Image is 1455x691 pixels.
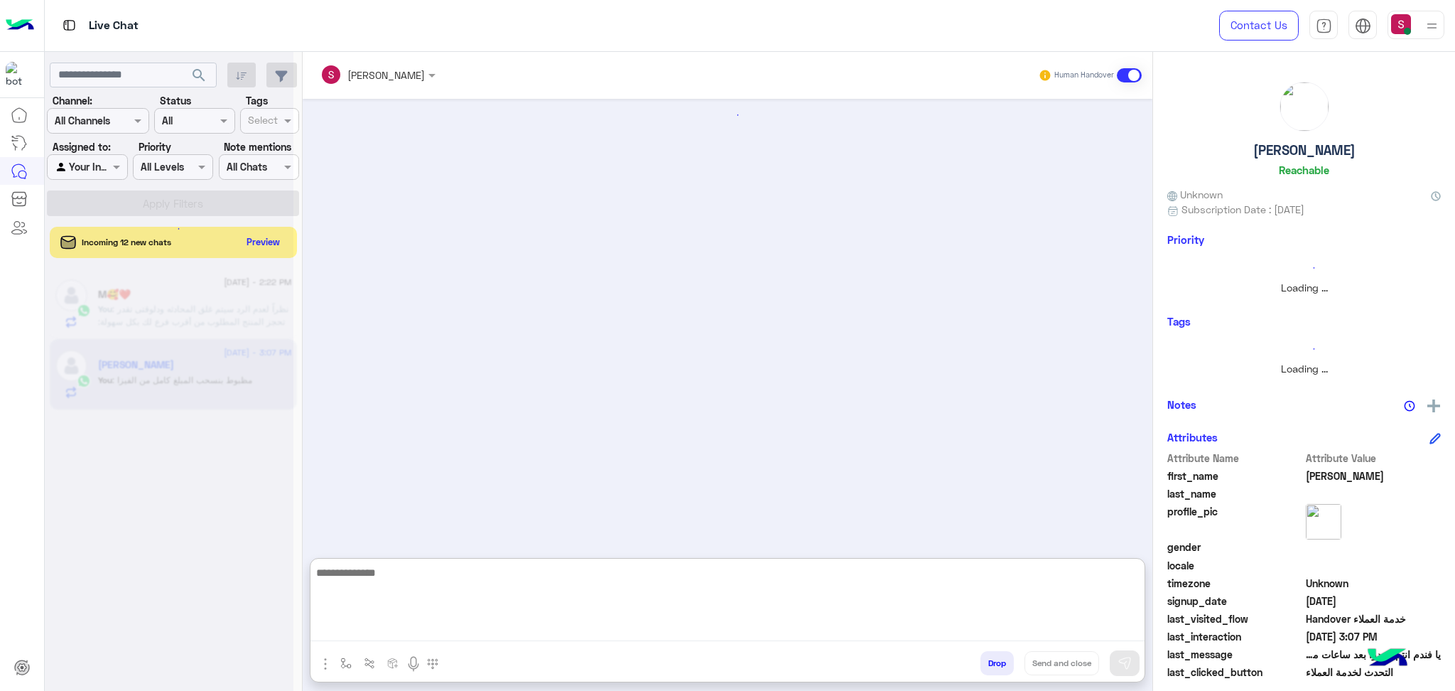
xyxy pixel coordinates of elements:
img: send voice note [405,655,422,673]
button: select flow [335,651,358,675]
span: timezone [1167,576,1303,591]
img: Trigger scenario [364,658,375,669]
img: send attachment [317,655,334,673]
button: Trigger scenario [358,651,382,675]
span: last_visited_flow [1167,611,1303,626]
button: Drop [980,651,1014,675]
h6: Tags [1167,315,1441,328]
span: Unknown [1167,187,1223,202]
p: Live Chat [89,16,139,36]
h6: Reachable [1279,164,1329,176]
span: Attribute Value [1306,451,1442,466]
img: hulul-logo.png [1363,634,1412,684]
img: send message [1118,656,1132,670]
span: يا فندم انتم بتردوا بعد ساعات ما بكونش ماسك التليفون [1306,647,1442,662]
span: Unknown [1306,576,1442,591]
span: التحدث لخدمة العملاء [1306,665,1442,680]
img: create order [387,658,399,669]
span: Handover خدمة العملاء [1306,611,1442,626]
span: 2025-08-29T12:07:57.0186382Z [1306,629,1442,644]
span: last_clicked_button [1167,665,1303,680]
img: picture [1280,82,1329,131]
small: Human Handover [1054,70,1114,81]
img: make a call [427,658,438,670]
h6: Notes [1167,398,1196,411]
a: tab [1309,11,1338,41]
span: Subscription Date : [DATE] [1181,202,1304,217]
span: null [1306,558,1442,573]
span: Loading ... [1281,282,1328,294]
span: Salah [1306,468,1442,483]
h5: [PERSON_NAME] [1253,142,1356,159]
img: notes [1404,400,1415,412]
div: loading... [156,216,181,241]
img: userImage [1391,14,1411,34]
button: create order [382,651,405,675]
span: first_name [1167,468,1303,483]
span: Attribute Name [1167,451,1303,466]
button: Send and close [1024,651,1099,675]
div: Select [246,112,278,131]
span: locale [1167,558,1303,573]
img: tab [1355,18,1371,34]
span: last_message [1167,647,1303,662]
img: tab [60,16,78,34]
img: tab [1316,18,1332,34]
img: picture [1306,504,1341,540]
span: last_name [1167,486,1303,501]
span: gender [1167,540,1303,555]
span: 2025-08-28T21:15:17.089Z [1306,594,1442,609]
span: last_interaction [1167,629,1303,644]
div: loading... [312,102,1144,127]
div: loading... [1171,255,1437,280]
span: Loading ... [1281,363,1328,375]
a: Contact Us [1219,11,1299,41]
span: profile_pic [1167,504,1303,537]
span: null [1306,540,1442,555]
img: select flow [340,658,352,669]
h6: Attributes [1167,431,1218,444]
img: Logo [6,11,34,41]
img: add [1427,400,1440,412]
img: profile [1423,17,1441,35]
h6: Priority [1167,233,1204,246]
span: signup_date [1167,594,1303,609]
img: 1403182699927242 [6,62,31,87]
div: loading... [1171,336,1437,361]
